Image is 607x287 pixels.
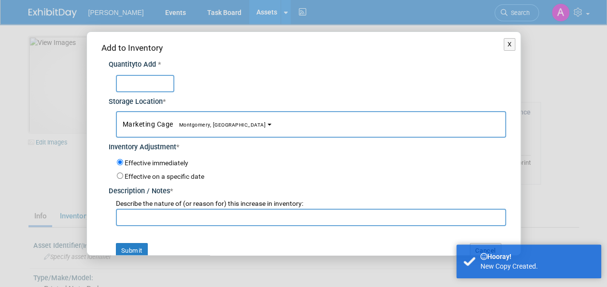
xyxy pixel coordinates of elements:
div: New Copy Created. [480,261,594,271]
div: Quantity [109,60,506,70]
div: Description / Notes [109,182,506,197]
span: Marketing Cage [123,120,266,128]
span: Describe the nature of (or reason for) this increase in inventory: [116,200,303,207]
div: Hooray! [480,252,594,261]
div: Inventory Adjustment [109,138,506,153]
span: Montgomery, [GEOGRAPHIC_DATA] [173,122,266,128]
button: Submit [116,243,148,258]
button: Marketing CageMontgomery, [GEOGRAPHIC_DATA] [116,111,506,138]
button: X [504,38,516,51]
div: Storage Location [109,92,506,107]
span: to Add [135,60,156,69]
span: Add to Inventory [101,43,163,53]
label: Effective immediately [125,158,188,168]
button: Cancel [470,243,501,258]
label: Effective on a specific date [125,172,204,180]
